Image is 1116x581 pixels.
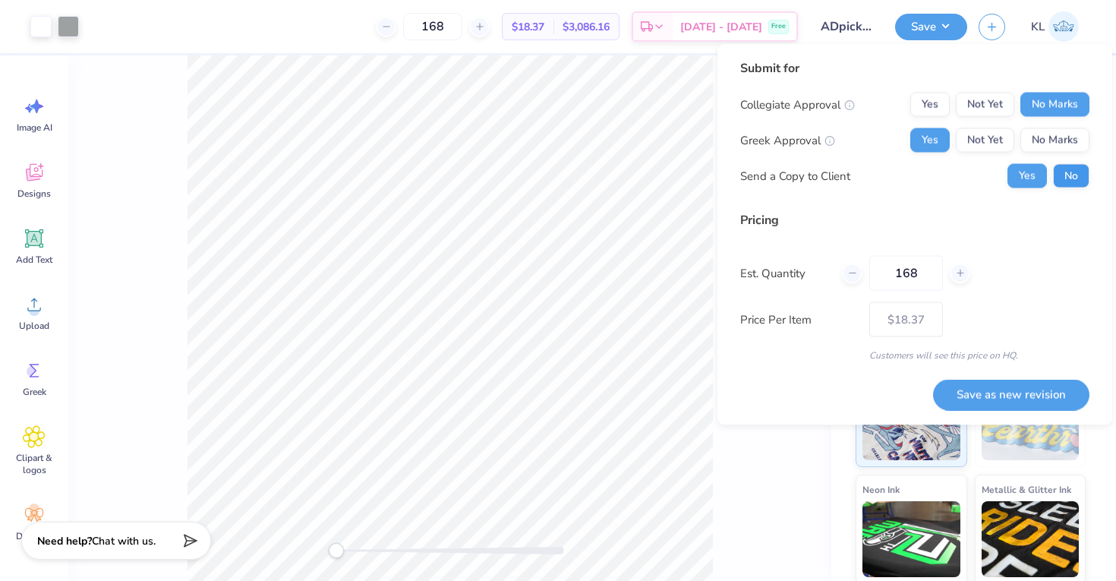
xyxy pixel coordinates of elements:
button: Yes [910,128,950,153]
span: Add Text [16,254,52,266]
strong: Need help? [37,534,92,548]
div: Collegiate Approval [740,96,855,113]
button: Yes [910,93,950,117]
button: Yes [1007,164,1047,188]
span: [DATE] - [DATE] [680,19,762,35]
span: $3,086.16 [563,19,610,35]
span: Metallic & Glitter Ink [982,482,1071,497]
img: Neon Ink [862,501,960,577]
span: Image AI [17,122,52,134]
div: Submit for [740,59,1089,77]
div: Customers will see this price on HQ. [740,349,1089,362]
div: Accessibility label [329,543,344,558]
div: Pricing [740,211,1089,229]
label: Est. Quantity [740,264,831,282]
button: Not Yet [956,93,1014,117]
input: – – [869,256,943,291]
button: Save as new revision [933,379,1089,410]
span: Free [771,21,786,32]
span: Greek [23,386,46,398]
input: Untitled Design [809,11,884,42]
img: Katelyn Lizano [1048,11,1079,42]
a: KL [1024,11,1086,42]
div: Greek Approval [740,131,835,149]
button: Not Yet [956,128,1014,153]
span: Clipart & logos [9,452,59,476]
span: $18.37 [512,19,544,35]
span: Chat with us. [92,534,156,548]
div: Send a Copy to Client [740,167,850,185]
button: Save [895,14,967,40]
span: Decorate [16,530,52,542]
span: Neon Ink [862,482,900,497]
label: Price Per Item [740,311,858,328]
span: KL [1031,18,1045,36]
button: No [1053,164,1089,188]
button: No Marks [1020,128,1089,153]
span: Designs [17,188,51,200]
img: Metallic & Glitter Ink [982,501,1080,577]
button: No Marks [1020,93,1089,117]
input: – – [403,13,462,40]
span: Upload [19,320,49,332]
